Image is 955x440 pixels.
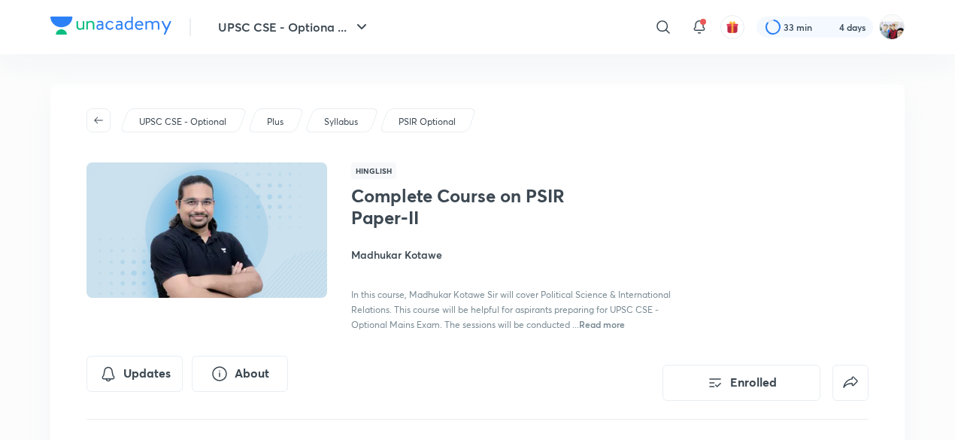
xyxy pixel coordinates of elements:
[86,356,183,392] button: Updates
[50,17,171,35] img: Company Logo
[322,115,361,129] a: Syllabus
[265,115,286,129] a: Plus
[579,318,625,330] span: Read more
[351,185,597,229] h1: Complete Course on PSIR Paper-II
[192,356,288,392] button: About
[209,12,380,42] button: UPSC CSE - Optiona ...
[84,161,329,299] img: Thumbnail
[324,115,358,129] p: Syllabus
[396,115,459,129] a: PSIR Optional
[351,162,396,179] span: Hinglish
[399,115,456,129] p: PSIR Optional
[720,15,744,39] button: avatar
[821,20,836,35] img: streak
[832,365,869,401] button: false
[662,365,820,401] button: Enrolled
[139,115,226,129] p: UPSC CSE - Optional
[879,14,905,40] img: km swarthi
[351,289,671,330] span: In this course, Madhukar Kotawe Sir will cover Political Science & International Relations. This ...
[726,20,739,34] img: avatar
[267,115,283,129] p: Plus
[137,115,229,129] a: UPSC CSE - Optional
[50,17,171,38] a: Company Logo
[351,247,688,262] h4: Madhukar Kotawe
